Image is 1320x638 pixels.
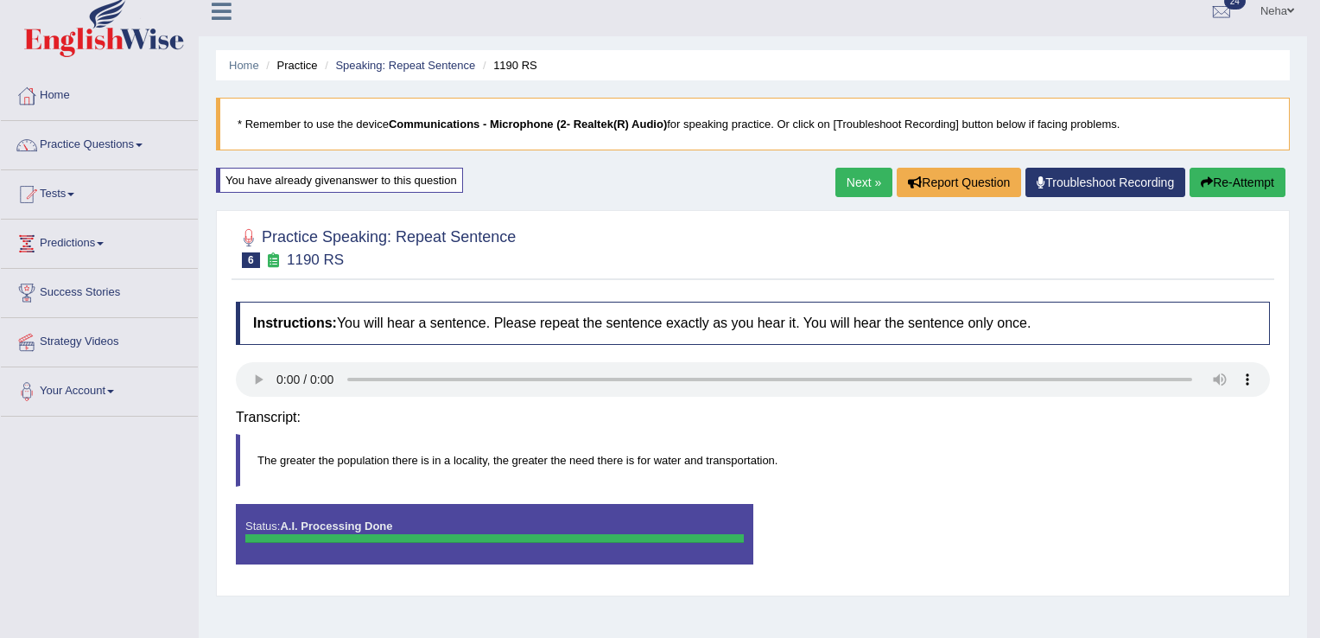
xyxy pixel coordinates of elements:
[216,168,463,193] div: You have already given answer to this question
[264,252,282,269] small: Exam occurring question
[236,410,1270,425] h4: Transcript:
[1,367,198,411] a: Your Account
[1025,168,1185,197] a: Troubleshoot Recording
[1190,168,1285,197] button: Re-Attempt
[229,59,259,72] a: Home
[389,118,667,131] b: Communications - Microphone (2- Realtek(R) Audio)
[1,121,198,164] a: Practice Questions
[236,434,1270,487] blockquote: The greater the population there is in a locality, the greater the need there is for water and tr...
[262,57,317,73] li: Practice
[835,168,892,197] a: Next »
[335,59,475,72] a: Speaking: Repeat Sentence
[216,98,1290,150] blockquote: * Remember to use the device for speaking practice. Or click on [Troubleshoot Recording] button b...
[1,269,198,312] a: Success Stories
[236,225,516,268] h2: Practice Speaking: Repeat Sentence
[287,252,344,268] small: 1190 RS
[1,170,198,214] a: Tests
[1,72,198,115] a: Home
[236,504,753,565] div: Status:
[1,318,198,361] a: Strategy Videos
[236,302,1270,345] h4: You will hear a sentence. Please repeat the sentence exactly as you hear it. You will hear the se...
[280,520,392,533] strong: A.I. Processing Done
[897,168,1021,197] button: Report Question
[242,252,260,268] span: 6
[479,57,537,73] li: 1190 RS
[253,316,337,330] b: Instructions:
[1,220,198,263] a: Predictions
